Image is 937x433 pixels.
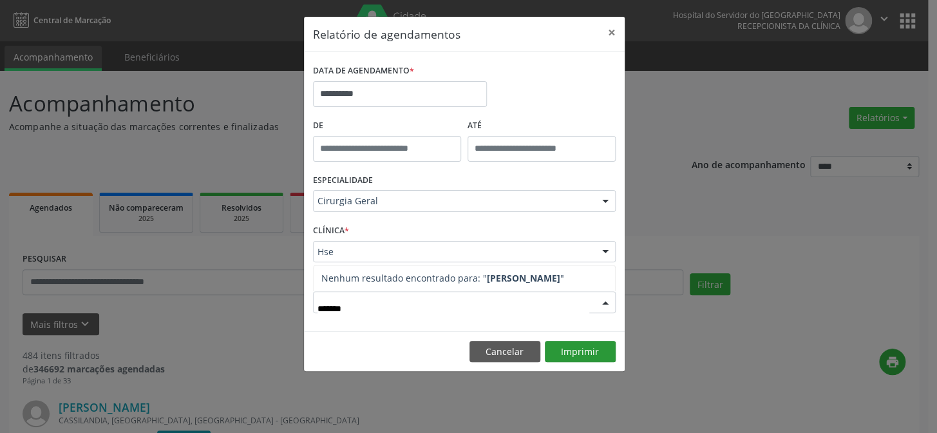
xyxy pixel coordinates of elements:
label: DATA DE AGENDAMENTO [313,61,414,81]
span: Hse [317,245,589,258]
button: Close [599,17,625,48]
button: Imprimir [545,341,616,363]
span: Cirurgia Geral [317,195,589,207]
h5: Relatório de agendamentos [313,26,460,43]
label: ESPECIALIDADE [313,171,373,191]
label: CLÍNICA [313,221,349,241]
strong: [PERSON_NAME] [487,272,560,284]
span: Nenhum resultado encontrado para: " " [321,272,564,284]
button: Cancelar [469,341,540,363]
label: De [313,116,461,136]
label: ATÉ [468,116,616,136]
